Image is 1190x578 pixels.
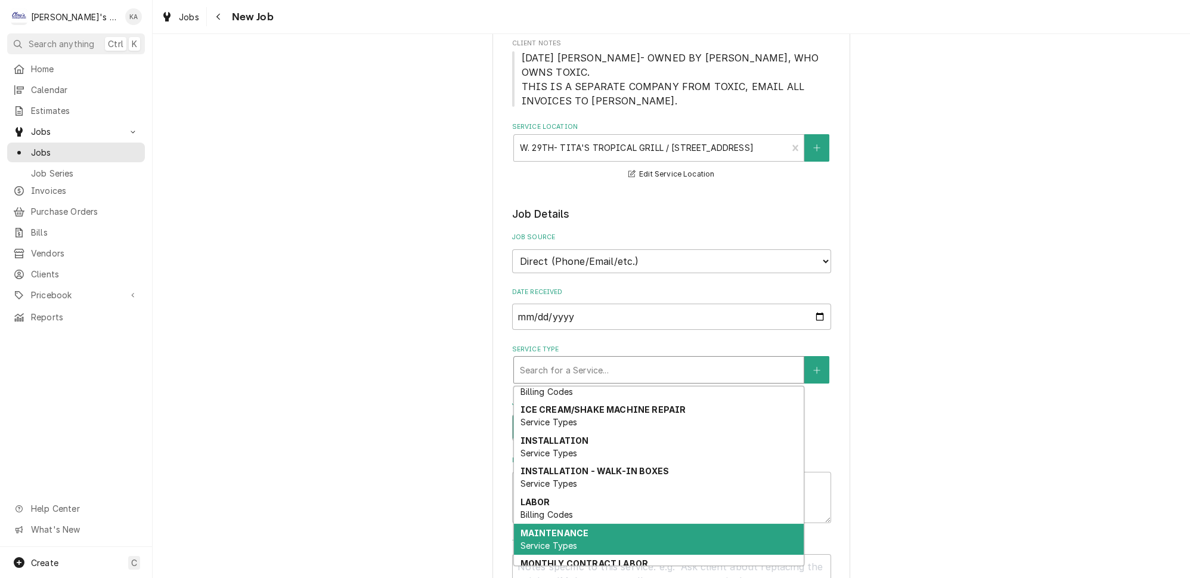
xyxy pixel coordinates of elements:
[7,307,145,327] a: Reports
[512,398,831,408] label: Job Type
[31,84,139,96] span: Calendar
[520,404,686,415] strong: ICE CREAM/SHAKE MACHINE REPAIR
[512,233,831,242] label: Job Source
[11,8,27,25] div: C
[29,38,94,50] span: Search anything
[132,38,137,50] span: K
[512,233,831,273] div: Job Source
[7,33,145,54] button: Search anythingCtrlK
[31,226,139,239] span: Bills
[31,11,119,23] div: [PERSON_NAME]'s Refrigeration
[520,466,668,476] strong: INSTALLATION - WALK-IN BOXES
[31,558,58,568] span: Create
[7,163,145,183] a: Job Series
[31,184,139,197] span: Invoices
[627,167,717,182] button: Edit Service Location
[156,7,204,27] a: Jobs
[7,243,145,263] a: Vendors
[804,356,829,384] button: Create New Service
[7,499,145,518] a: Go to Help Center
[512,39,831,48] span: Client Notes
[31,167,139,180] span: Job Series
[512,51,831,108] span: Client Notes
[512,345,831,384] div: Service Type
[520,540,577,551] span: Service Types
[31,311,139,323] span: Reports
[11,8,27,25] div: Clay's Refrigeration's Avatar
[31,268,139,280] span: Clients
[31,205,139,218] span: Purchase Orders
[7,101,145,120] a: Estimates
[512,122,831,132] label: Service Location
[520,528,588,538] strong: MAINTENANCE
[209,7,228,26] button: Navigate back
[31,247,139,259] span: Vendors
[520,417,577,427] span: Service Types
[31,523,138,536] span: What's New
[179,11,199,23] span: Jobs
[520,478,577,489] span: Service Types
[7,80,145,100] a: Calendar
[520,435,588,446] strong: INSTALLATION
[512,39,831,107] div: Client Notes
[31,289,121,301] span: Pricebook
[520,497,550,507] strong: LABOR
[804,134,829,162] button: Create New Location
[512,456,831,465] label: Reason For Call
[520,509,573,520] span: Billing Codes
[31,146,139,159] span: Jobs
[512,456,831,523] div: Reason For Call
[813,366,820,375] svg: Create New Service
[512,345,831,354] label: Service Type
[108,38,123,50] span: Ctrl
[31,63,139,75] span: Home
[31,502,138,515] span: Help Center
[125,8,142,25] div: KA
[512,206,831,222] legend: Job Details
[7,264,145,284] a: Clients
[131,557,137,569] span: C
[125,8,142,25] div: Korey Austin's Avatar
[7,59,145,79] a: Home
[31,125,121,138] span: Jobs
[512,304,831,330] input: yyyy-mm-dd
[520,387,573,397] span: Billing Codes
[522,52,822,107] span: [DATE] [PERSON_NAME]- OWNED BY [PERSON_NAME], WHO OWNS TOXIC. THIS IS A SEPARATE COMPANY FROM TOX...
[520,448,577,458] span: Service Types
[512,538,831,548] label: Technician Instructions
[7,181,145,200] a: Invoices
[512,398,831,441] div: Job Type
[520,558,648,568] strong: MONTHLY CONTRACT LABOR
[7,520,145,539] a: Go to What's New
[228,9,274,25] span: New Job
[31,104,139,117] span: Estimates
[7,143,145,162] a: Jobs
[7,285,145,305] a: Go to Pricebook
[512,288,831,297] label: Date Received
[512,122,831,181] div: Service Location
[7,202,145,221] a: Purchase Orders
[7,122,145,141] a: Go to Jobs
[512,288,831,330] div: Date Received
[813,144,820,152] svg: Create New Location
[7,222,145,242] a: Bills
